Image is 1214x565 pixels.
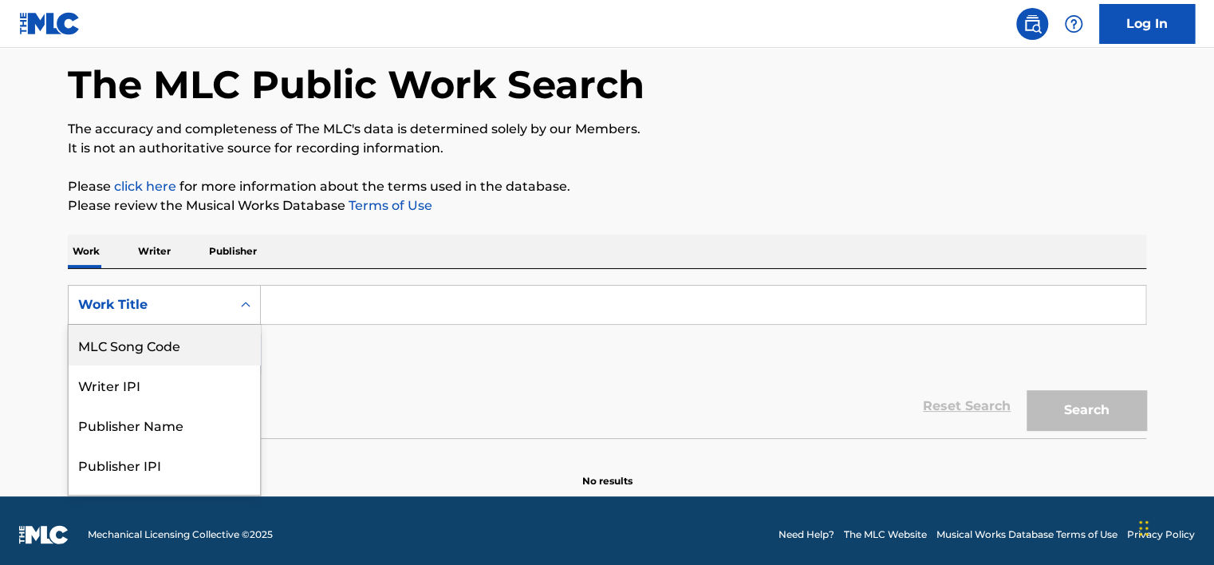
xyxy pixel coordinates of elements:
[69,325,260,365] div: MLC Song Code
[68,196,1146,215] p: Please review the Musical Works Database
[204,235,262,268] p: Publisher
[778,527,834,542] a: Need Help?
[1023,14,1042,34] img: search
[69,444,260,484] div: Publisher IPI
[1134,488,1214,565] iframe: Chat Widget
[88,527,273,542] span: Mechanical Licensing Collective © 2025
[1016,8,1048,40] a: Public Search
[1064,14,1083,34] img: help
[68,120,1146,139] p: The accuracy and completeness of The MLC's data is determined solely by our Members.
[68,235,104,268] p: Work
[69,484,260,524] div: MLC Publisher Number
[1058,8,1090,40] div: Help
[68,285,1146,438] form: Search Form
[19,525,69,544] img: logo
[68,139,1146,158] p: It is not an authoritative source for recording information.
[69,405,260,444] div: Publisher Name
[19,12,81,35] img: MLC Logo
[78,295,222,314] div: Work Title
[1099,4,1195,44] a: Log In
[133,235,175,268] p: Writer
[844,527,927,542] a: The MLC Website
[345,198,432,213] a: Terms of Use
[114,179,176,194] a: click here
[582,455,633,488] p: No results
[936,527,1117,542] a: Musical Works Database Terms of Use
[1134,488,1214,565] div: চ্যাট উইজেট
[1139,504,1149,552] div: টেনে আনুন
[69,365,260,405] div: Writer IPI
[1127,527,1195,542] a: Privacy Policy
[68,177,1146,196] p: Please for more information about the terms used in the database.
[68,61,644,109] h1: The MLC Public Work Search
